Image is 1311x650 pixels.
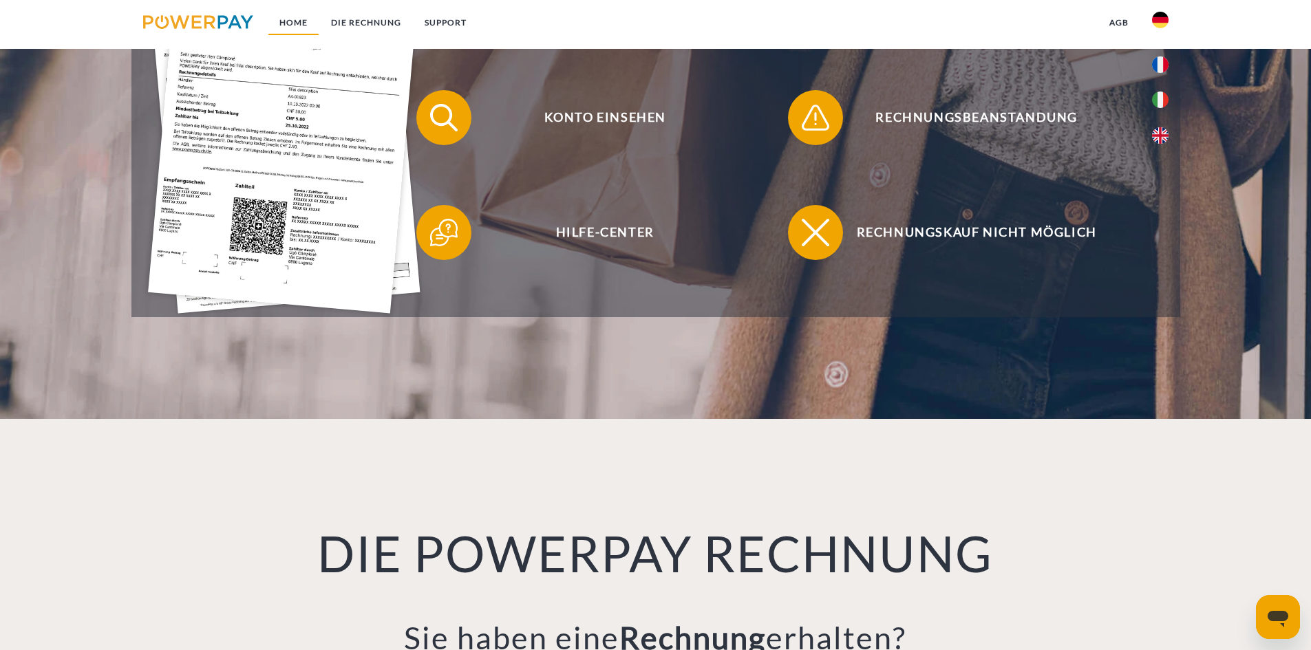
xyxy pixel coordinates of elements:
[436,205,774,260] span: Hilfe-Center
[416,205,774,260] button: Hilfe-Center
[143,15,254,29] img: logo-powerpay.svg
[788,90,1146,145] button: Rechnungsbeanstandung
[416,90,774,145] button: Konto einsehen
[798,100,833,135] img: qb_warning.svg
[1152,127,1169,144] img: en
[268,10,319,35] a: Home
[1152,56,1169,73] img: fr
[1152,12,1169,28] img: de
[436,90,774,145] span: Konto einsehen
[319,10,413,35] a: DIE RECHNUNG
[788,205,1146,260] button: Rechnungskauf nicht möglich
[1098,10,1140,35] a: agb
[808,90,1145,145] span: Rechnungsbeanstandung
[1152,91,1169,108] img: it
[413,10,478,35] a: SUPPORT
[798,215,833,250] img: qb_close.svg
[173,522,1138,584] h1: DIE POWERPAY RECHNUNG
[427,100,461,135] img: qb_search.svg
[808,205,1145,260] span: Rechnungskauf nicht möglich
[1256,595,1300,639] iframe: Schaltfläche zum Öffnen des Messaging-Fensters
[427,215,461,250] img: qb_help.svg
